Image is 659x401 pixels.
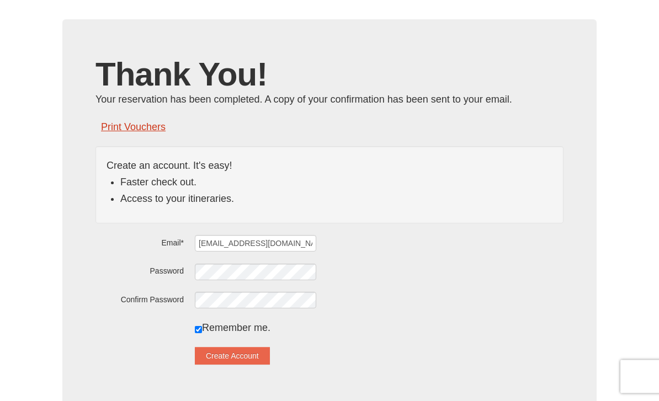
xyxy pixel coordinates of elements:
div: Your reservation has been completed. A copy of your confirmation has been sent to your email. [95,92,564,108]
div: Remember me. [195,320,564,336]
button: Create Account [195,347,270,365]
li: Faster check out. [120,174,552,191]
div: Create an account. It's easy! [95,147,564,224]
input: Email* [195,236,316,252]
label: Email* [95,235,184,249]
li: Access to your itineraries. [120,191,552,207]
a: Print Vouchers [101,122,166,133]
label: Confirm Password [95,292,184,306]
h1: Thank You! [95,58,564,92]
label: Password [95,263,184,277]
